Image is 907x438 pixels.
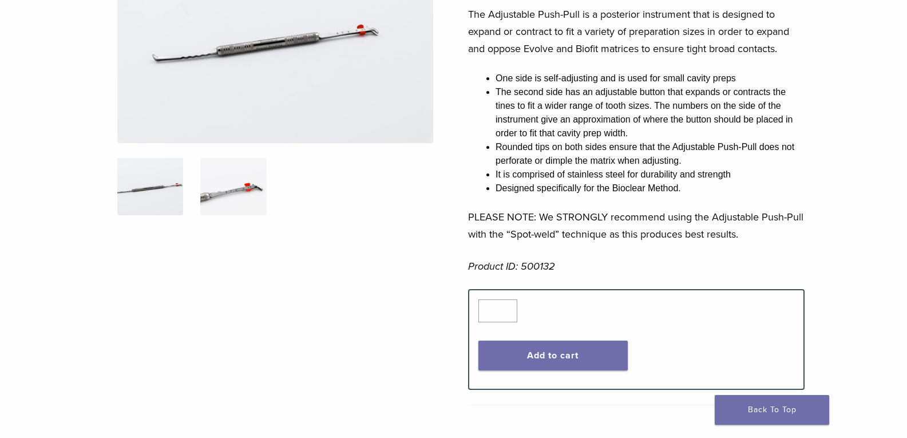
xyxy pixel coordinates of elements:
span: The Adjustable Push-Pull is a posterior instrument that is designed to expand or contract to fit ... [468,8,789,55]
img: Adjustable Push-Pull - Image 2 [200,158,266,215]
span: PLEASE NOTE: We STRONGLY recommend using the Adjustable Push-Pull with the “Spot-weld” technique ... [468,211,803,240]
button: Add to cart [478,341,628,370]
span: One side is self-adjusting and is used for small cavity preps [496,73,736,83]
em: Product ID: 500132 [468,260,555,273]
img: IMG_0024-324x324.jpg [117,158,183,215]
span: Rounded tips on both sides ensure that the Adjustable Push-Pull does not perforate or dimple the ... [496,142,794,165]
span: Designed specifically for the Bioclear Method. [496,183,681,193]
span: It is comprised of stainless steel for durability and strength [496,169,731,179]
span: The second side has an adjustable button that expands or contracts the tines to fit a wider range... [496,87,793,138]
a: Back To Top [715,395,829,425]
